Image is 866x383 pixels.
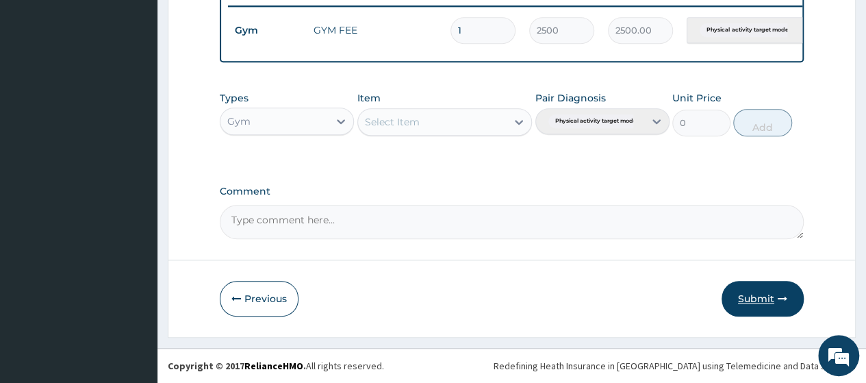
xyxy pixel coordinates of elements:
button: Submit [722,281,804,317]
div: Redefining Heath Insurance in [GEOGRAPHIC_DATA] using Telemedicine and Data Science! [494,359,856,373]
label: Comment [220,186,804,197]
footer: All rights reserved. [157,348,866,383]
label: Pair Diagnosis [535,91,606,105]
td: GYM FEE [307,16,444,44]
button: Previous [220,281,298,317]
button: Add [733,109,791,136]
textarea: Type your message and hit 'Enter' [7,245,261,293]
div: Select Item [365,115,420,129]
label: Item [357,91,381,105]
span: We're online! [79,108,189,247]
div: Chat with us now [71,77,230,95]
label: Types [220,92,249,104]
strong: Copyright © 2017 . [168,360,306,372]
img: d_794563401_company_1708531726252_794563401 [25,69,55,103]
div: Minimize live chat window [225,7,257,40]
td: Gym [228,18,307,43]
a: RelianceHMO [244,360,303,372]
label: Unit Price [672,91,722,105]
div: Gym [227,114,251,128]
